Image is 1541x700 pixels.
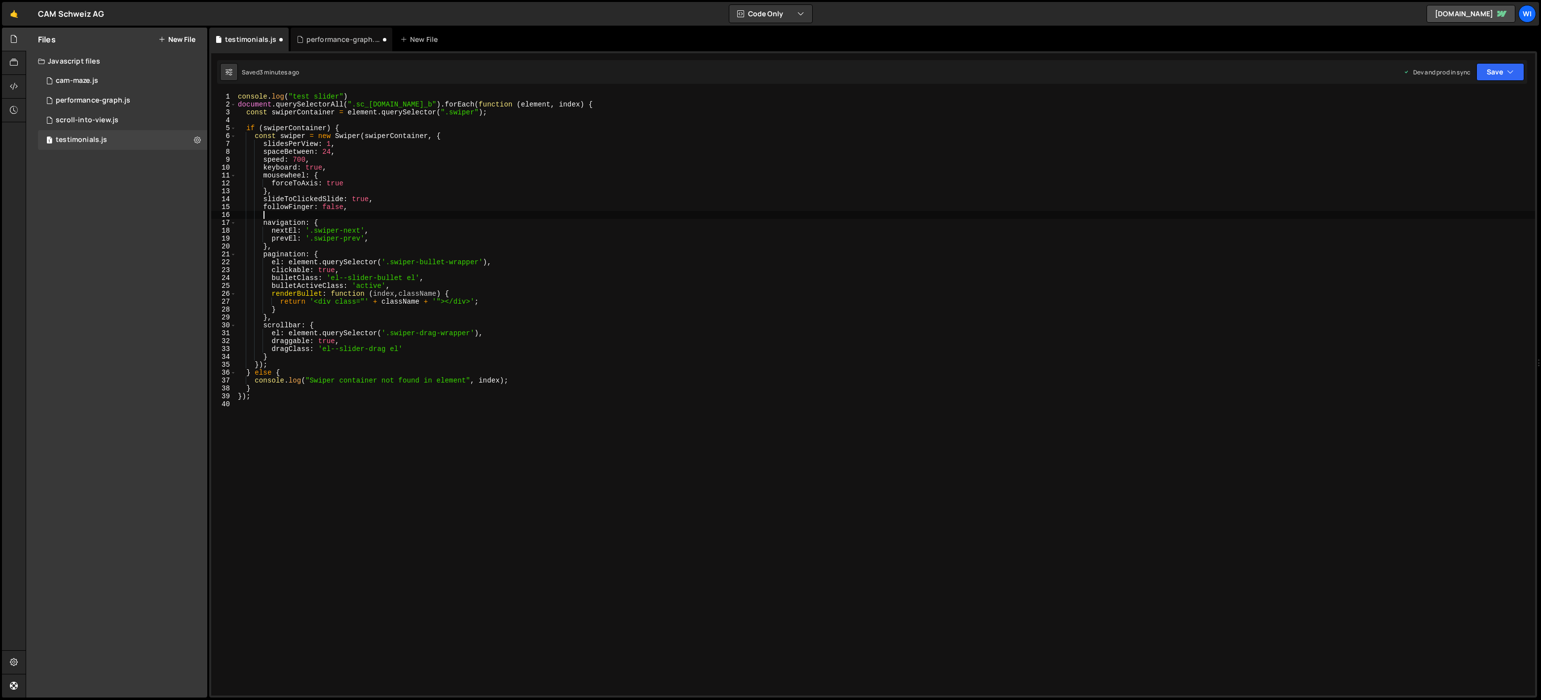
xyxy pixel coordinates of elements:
[1476,63,1524,81] button: Save
[211,101,236,108] div: 2
[211,250,236,258] div: 21
[38,71,207,91] div: 16518/44815.js
[211,306,236,314] div: 28
[242,68,299,76] div: Saved
[306,35,380,44] div: performance-graph.js
[211,290,236,298] div: 26
[211,124,236,132] div: 5
[211,321,236,329] div: 30
[38,34,56,45] h2: Files
[211,377,236,385] div: 37
[211,187,236,195] div: 13
[211,179,236,187] div: 12
[211,203,236,211] div: 15
[211,314,236,321] div: 29
[211,172,236,179] div: 11
[56,136,107,144] div: testimonials.js
[211,243,236,250] div: 20
[211,211,236,219] div: 16
[211,116,236,124] div: 4
[211,274,236,282] div: 24
[211,266,236,274] div: 23
[260,68,299,76] div: 3 minutes ago
[211,93,236,101] div: 1
[38,130,207,150] div: 16518/45884.js
[1403,68,1470,76] div: Dev and prod in sync
[26,51,207,71] div: Javascript files
[211,235,236,243] div: 19
[1518,5,1536,23] a: wi
[211,227,236,235] div: 18
[211,369,236,377] div: 36
[211,219,236,227] div: 17
[56,76,98,85] div: cam-maze.js
[211,400,236,408] div: 40
[211,337,236,345] div: 32
[211,385,236,392] div: 38
[211,353,236,361] div: 34
[38,8,104,20] div: CAM Schweiz AG
[211,140,236,148] div: 7
[211,156,236,164] div: 9
[729,5,812,23] button: Code Only
[1427,5,1515,23] a: [DOMAIN_NAME]
[211,392,236,400] div: 39
[211,329,236,337] div: 31
[211,361,236,369] div: 35
[211,148,236,156] div: 8
[38,91,207,110] div: performance-graph.js
[211,258,236,266] div: 22
[400,35,442,44] div: New File
[46,137,52,145] span: 1
[211,298,236,306] div: 27
[158,35,195,43] button: New File
[56,116,118,125] div: scroll-into-view.js
[2,2,26,26] a: 🤙
[211,282,236,290] div: 25
[38,110,207,130] div: 16518/44910.js
[56,96,130,105] div: performance-graph.js
[211,195,236,203] div: 14
[225,35,276,44] div: testimonials.js
[211,132,236,140] div: 6
[211,108,236,116] div: 3
[211,164,236,172] div: 10
[211,345,236,353] div: 33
